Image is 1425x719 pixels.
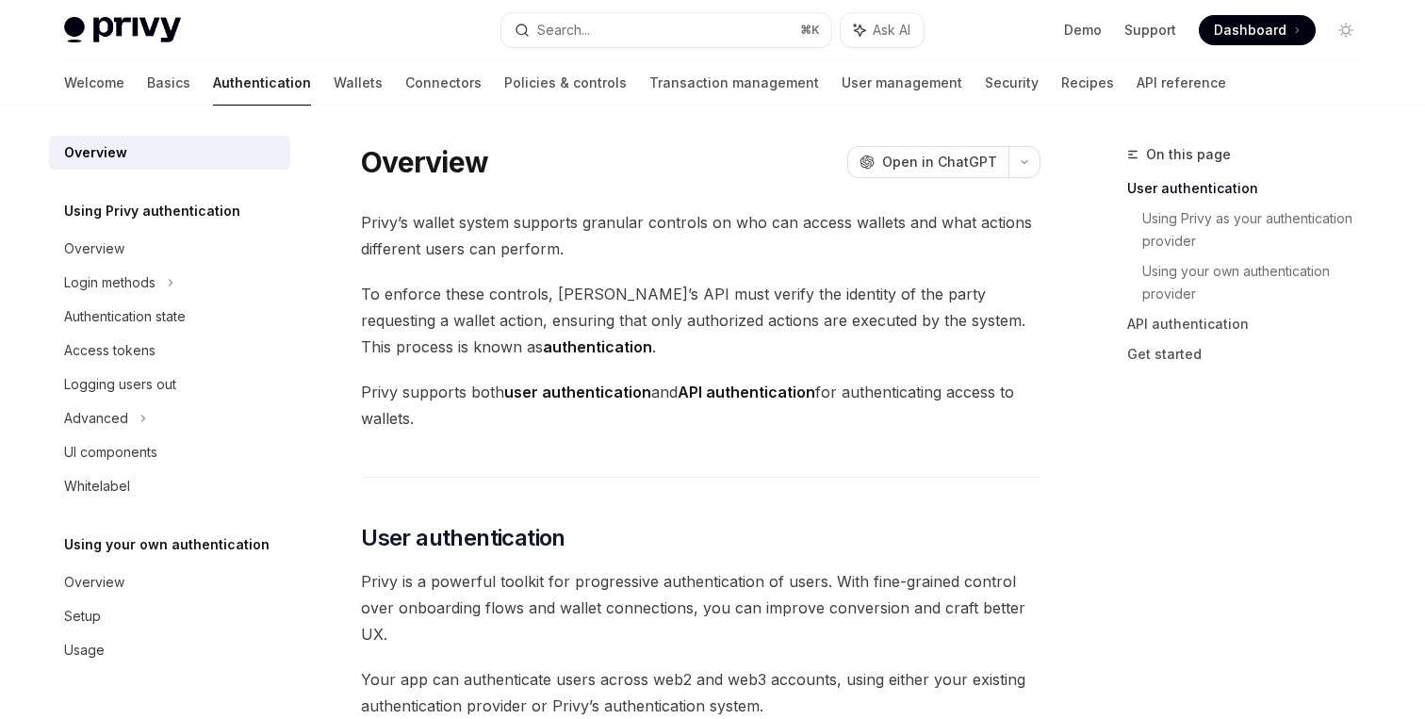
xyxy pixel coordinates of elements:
h5: Using your own authentication [64,533,270,556]
a: API authentication [1127,309,1376,339]
div: UI components [64,441,157,464]
div: Whitelabel [64,475,130,498]
a: Policies & controls [504,60,627,106]
button: Ask AI [841,13,924,47]
a: Recipes [1061,60,1114,106]
strong: user authentication [504,383,651,401]
img: light logo [64,17,181,43]
span: Privy is a powerful toolkit for progressive authentication of users. With fine-grained control ov... [361,568,1040,647]
a: Access tokens [49,334,290,368]
button: Search...⌘K [501,13,831,47]
a: API reference [1137,60,1226,106]
div: Usage [64,639,105,662]
strong: authentication [543,337,652,356]
a: UI components [49,435,290,469]
span: Dashboard [1214,21,1286,40]
span: ⌘ K [800,23,820,38]
button: Toggle dark mode [1331,15,1361,45]
div: Overview [64,571,124,594]
span: Your app can authenticate users across web2 and web3 accounts, using either your existing authent... [361,666,1040,719]
span: Ask AI [873,21,910,40]
a: Welcome [64,60,124,106]
a: Basics [147,60,190,106]
div: Access tokens [64,339,156,362]
div: Overview [64,141,127,164]
span: Privy’s wallet system supports granular controls on who can access wallets and what actions diffe... [361,209,1040,262]
a: Demo [1064,21,1102,40]
a: User management [842,60,962,106]
span: Open in ChatGPT [882,153,997,172]
a: Overview [49,232,290,266]
a: Connectors [405,60,482,106]
button: Open in ChatGPT [847,146,1008,178]
a: Wallets [334,60,383,106]
a: Get started [1127,339,1376,369]
a: Overview [49,136,290,170]
a: Overview [49,565,290,599]
a: Logging users out [49,368,290,401]
a: Security [985,60,1039,106]
a: Using Privy as your authentication provider [1142,204,1376,256]
a: Transaction management [649,60,819,106]
div: Logging users out [64,373,176,396]
div: Overview [64,237,124,260]
div: Advanced [64,407,128,430]
a: User authentication [1127,173,1376,204]
a: Usage [49,633,290,667]
h1: Overview [361,145,488,179]
a: Dashboard [1199,15,1316,45]
div: Authentication state [64,305,186,328]
span: Privy supports both and for authenticating access to wallets. [361,379,1040,432]
a: Setup [49,599,290,633]
span: On this page [1146,143,1231,166]
a: Authentication [213,60,311,106]
strong: API authentication [678,383,815,401]
div: Search... [537,19,590,41]
div: Setup [64,605,101,628]
a: Using your own authentication provider [1142,256,1376,309]
span: User authentication [361,523,565,553]
a: Authentication state [49,300,290,334]
span: To enforce these controls, [PERSON_NAME]’s API must verify the identity of the party requesting a... [361,281,1040,360]
a: Whitelabel [49,469,290,503]
div: Login methods [64,271,156,294]
a: Support [1124,21,1176,40]
h5: Using Privy authentication [64,200,240,222]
